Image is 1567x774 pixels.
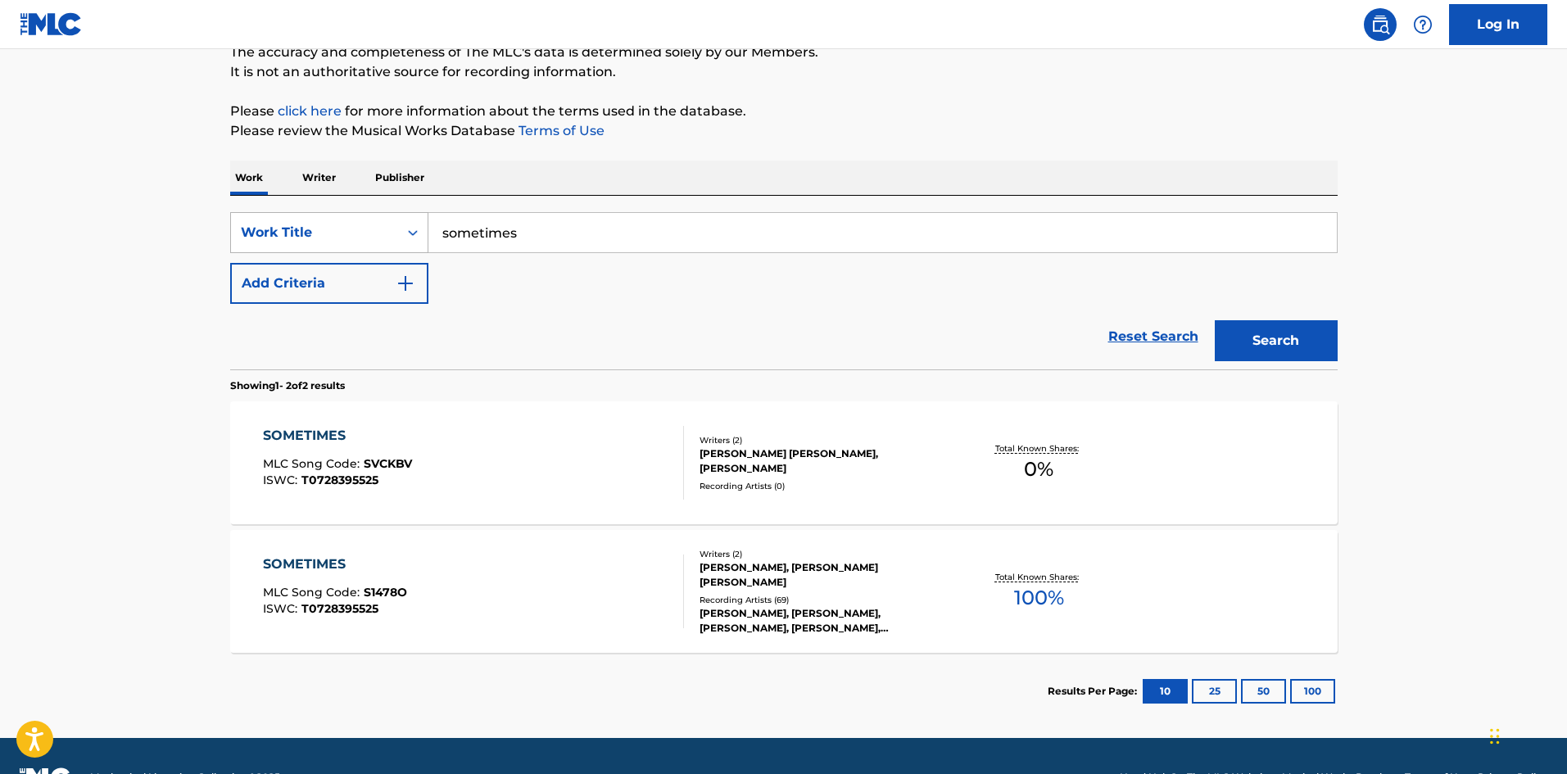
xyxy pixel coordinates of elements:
[364,585,407,600] span: S1478O
[995,571,1083,583] p: Total Known Shares:
[1413,15,1433,34] img: help
[1215,320,1338,361] button: Search
[700,548,947,560] div: Writers ( 2 )
[396,274,415,293] img: 9d2ae6d4665cec9f34b9.svg
[230,62,1338,82] p: It is not an authoritative source for recording information.
[1024,455,1053,484] span: 0 %
[364,456,412,471] span: SVCKBV
[1364,8,1397,41] a: Public Search
[230,530,1338,653] a: SOMETIMESMLC Song Code:S1478OISWC:T0728395525Writers (2)[PERSON_NAME], [PERSON_NAME] [PERSON_NAME...
[263,554,407,574] div: SOMETIMES
[1048,684,1141,699] p: Results Per Page:
[263,601,301,616] span: ISWC :
[230,43,1338,62] p: The accuracy and completeness of The MLC's data is determined solely by our Members.
[230,212,1338,369] form: Search Form
[515,123,605,138] a: Terms of Use
[995,442,1083,455] p: Total Known Shares:
[1485,695,1567,774] iframe: Chat Widget
[700,594,947,606] div: Recording Artists ( 69 )
[263,426,412,446] div: SOMETIMES
[700,446,947,476] div: [PERSON_NAME] [PERSON_NAME], [PERSON_NAME]
[700,560,947,590] div: [PERSON_NAME], [PERSON_NAME] [PERSON_NAME]
[297,161,341,195] p: Writer
[1290,679,1335,704] button: 100
[263,473,301,487] span: ISWC :
[370,161,429,195] p: Publisher
[241,223,388,242] div: Work Title
[700,434,947,446] div: Writers ( 2 )
[1485,695,1567,774] div: Widget de chat
[230,102,1338,121] p: Please for more information about the terms used in the database.
[263,585,364,600] span: MLC Song Code :
[230,401,1338,524] a: SOMETIMESMLC Song Code:SVCKBVISWC:T0728395525Writers (2)[PERSON_NAME] [PERSON_NAME], [PERSON_NAME...
[301,473,378,487] span: T0728395525
[700,480,947,492] div: Recording Artists ( 0 )
[230,161,268,195] p: Work
[1406,8,1439,41] div: Help
[1014,583,1064,613] span: 100 %
[1490,712,1500,761] div: Arrastar
[1449,4,1547,45] a: Log In
[263,456,364,471] span: MLC Song Code :
[1192,679,1237,704] button: 25
[230,121,1338,141] p: Please review the Musical Works Database
[230,263,428,304] button: Add Criteria
[1241,679,1286,704] button: 50
[1143,679,1188,704] button: 10
[230,378,345,393] p: Showing 1 - 2 of 2 results
[1100,319,1207,355] a: Reset Search
[1370,15,1390,34] img: search
[20,12,83,36] img: MLC Logo
[700,606,947,636] div: [PERSON_NAME], [PERSON_NAME], [PERSON_NAME], [PERSON_NAME], [PERSON_NAME]
[301,601,378,616] span: T0728395525
[278,103,342,119] a: click here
